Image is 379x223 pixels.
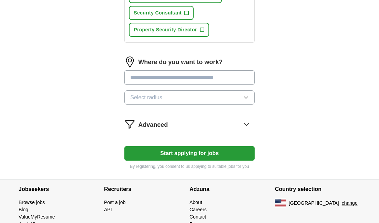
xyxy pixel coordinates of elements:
span: [GEOGRAPHIC_DATA] [289,200,339,207]
button: Select radius [124,90,255,105]
button: Property Security Director [129,23,209,37]
p: By registering, you consent to us applying to suitable jobs for you [124,163,255,170]
a: About [189,200,202,205]
a: Post a job [104,200,125,205]
span: Advanced [138,120,168,130]
a: Browse jobs [19,200,45,205]
img: US flag [275,199,286,207]
a: ValueMyResume [19,214,55,220]
span: Select radius [130,93,162,102]
label: Where do you want to work? [138,58,223,67]
a: Blog [19,207,28,212]
a: Contact [189,214,206,220]
button: change [342,200,358,207]
span: Security Consultant [134,9,182,17]
button: Security Consultant [129,6,194,20]
img: filter [124,119,135,130]
h4: Country selection [275,180,360,199]
button: Start applying for jobs [124,146,255,161]
span: Property Security Director [134,26,197,33]
a: API [104,207,112,212]
img: location.png [124,57,135,68]
a: Careers [189,207,207,212]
